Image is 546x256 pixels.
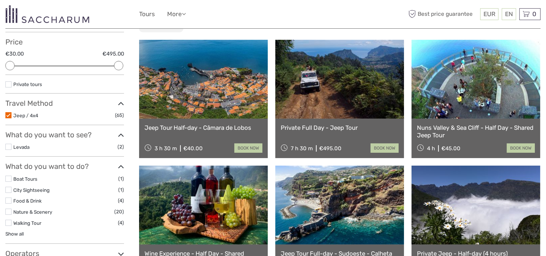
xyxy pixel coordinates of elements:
[118,175,124,183] span: (1)
[507,143,535,153] a: book now
[13,198,42,204] a: Food & Drink
[5,162,124,171] h3: What do you want to do?
[407,8,478,20] span: Best price guarantee
[83,11,91,20] button: Open LiveChat chat widget
[5,38,124,46] h3: Price
[13,176,37,182] a: Boat Tours
[417,124,535,139] a: Nuns Valley & Sea Cliff - Half Day - Shared Jeep Tour
[115,111,124,119] span: (65)
[483,10,495,18] span: EUR
[281,124,399,131] a: Private Full Day - Jeep Tour
[291,145,313,152] span: 7 h 30 m
[118,219,124,227] span: (4)
[13,113,38,118] a: Jeep / 4x4
[319,145,341,152] div: €495.00
[139,9,155,19] a: Tours
[427,145,435,152] span: 4 h
[118,196,124,205] span: (4)
[13,187,50,193] a: City Sightseeing
[13,209,52,215] a: Nature & Scenery
[155,145,177,152] span: 3 h 30 m
[114,208,124,216] span: (20)
[371,143,399,153] a: book now
[167,9,186,19] a: More
[183,145,203,152] div: €40.00
[102,50,124,58] label: €495.00
[5,50,24,58] label: €30.00
[10,13,81,18] p: We're away right now. Please check back later!
[531,10,537,18] span: 0
[502,8,516,20] div: EN
[5,131,124,139] h3: What do you want to see?
[5,99,124,108] h3: Travel Method
[5,5,89,23] img: 3281-7c2c6769-d4eb-44b0-bed6-48b5ed3f104e_logo_small.png
[13,220,41,226] a: Walking Tour
[118,186,124,194] span: (1)
[144,124,262,131] a: Jeep Tour Half-day - Câmara de Lobos
[118,143,124,151] span: (2)
[13,81,42,87] a: Private tours
[5,231,24,237] a: Show all
[441,145,460,152] div: €45.00
[234,143,262,153] a: book now
[13,144,29,150] a: Levada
